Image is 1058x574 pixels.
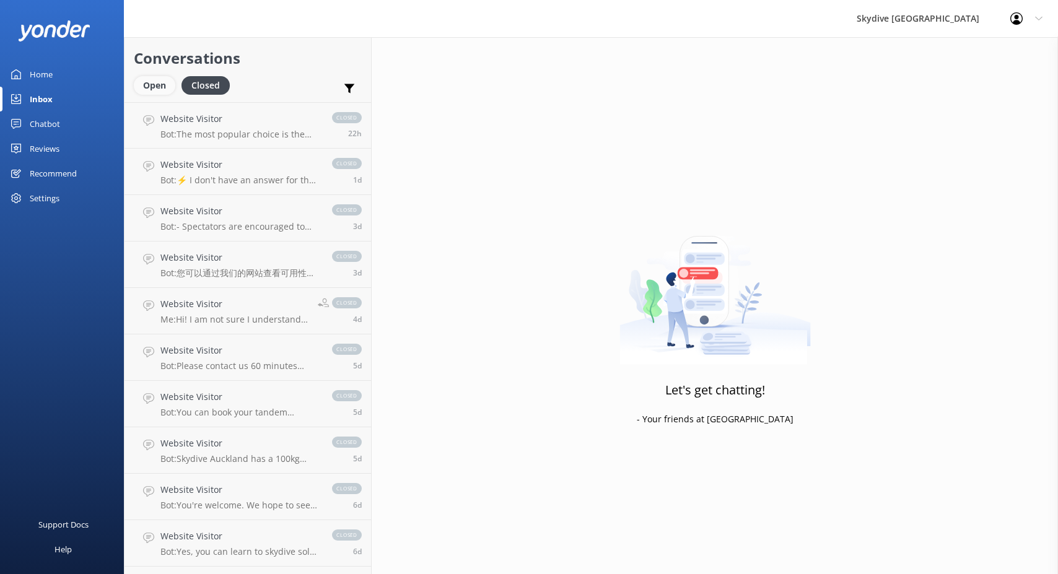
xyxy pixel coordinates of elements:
div: Recommend [30,161,77,186]
div: Reviews [30,136,59,161]
p: Bot: Yes, you can learn to skydive solo through Skydive Auckland's 8-step AFF (Accelerated Freefa... [160,546,320,557]
span: closed [332,204,362,215]
div: Closed [181,76,230,95]
span: 01:29am 07-Aug-2025 (UTC +12:00) Pacific/Auckland [353,500,362,510]
span: closed [332,344,362,355]
div: Open [134,76,175,95]
h3: Let's get chatting! [665,380,765,400]
div: Inbox [30,87,53,111]
img: yonder-white-logo.png [19,20,90,41]
span: 06:53am 08-Aug-2025 (UTC +12:00) Pacific/Auckland [353,360,362,371]
img: artwork of a man stealing a conversation from at giant smartphone [619,210,811,365]
p: Bot: You're welcome. We hope to see you at [GEOGRAPHIC_DATA] [GEOGRAPHIC_DATA] soon! [160,500,320,511]
div: Support Docs [38,512,89,537]
span: closed [332,529,362,541]
h4: Website Visitor [160,437,320,450]
h2: Conversations [134,46,362,70]
p: Bot: The most popular choice is the 18,000ft skydive, which is the highest in the Southern Hemisp... [160,129,320,140]
span: 12:00pm 11-Aug-2025 (UTC +12:00) Pacific/Auckland [353,175,362,185]
p: Bot: 您可以通过我们的网站查看可用性并预约跳伞体验，请点击“立即预订”或访问以下链接：[URL][DOMAIN_NAME]。如果您要预约今天或明天的跳伞体验，但网站上没有显示可用性，请拨打0... [160,267,320,279]
div: Home [30,62,53,87]
a: Website VisitorBot:Please contact us 60 minutes before your booking time at [PHONE_NUMBER] to che... [125,334,371,381]
h4: Website Visitor [160,297,308,311]
a: Website VisitorBot:You can book your tandem skydive online at [URL][DOMAIN_NAME]. If you're conce... [125,381,371,427]
span: closed [332,112,362,123]
h4: Website Visitor [160,390,320,404]
span: 09:40am 07-Aug-2025 (UTC +12:00) Pacific/Auckland [353,453,362,464]
h4: Website Visitor [160,529,320,543]
p: Me: Hi! I am not sure I understand your second question, could you kindly rephrase? Thanks :) [160,314,308,325]
h4: Website Visitor [160,344,320,357]
a: Website VisitorBot:You're welcome. We hope to see you at [GEOGRAPHIC_DATA] [GEOGRAPHIC_DATA] soon... [125,474,371,520]
span: closed [332,483,362,494]
a: Website VisitorBot:Skydive Auckland has a 100kg weight restriction for tandem skydiving. However,... [125,427,371,474]
h4: Website Visitor [160,251,320,264]
p: Bot: Skydive Auckland has a 100kg weight restriction for tandem skydiving. However, it may be pos... [160,453,320,464]
span: 09:27pm 09-Aug-2025 (UTC +12:00) Pacific/Auckland [353,221,362,232]
span: closed [332,437,362,448]
a: Open [134,78,181,92]
span: closed [332,297,362,308]
span: 10:49am 09-Aug-2025 (UTC +12:00) Pacific/Auckland [353,267,362,278]
span: 08:42pm 06-Aug-2025 (UTC +12:00) Pacific/Auckland [353,546,362,557]
p: Bot: Please contact us 60 minutes before your booking time at [PHONE_NUMBER] to check if the weat... [160,360,320,372]
h4: Website Visitor [160,158,320,172]
span: 10:35pm 07-Aug-2025 (UTC +12:00) Pacific/Auckland [353,407,362,417]
p: Bot: ⚡ I don't have an answer for that in my knowledge base. Please try and rephrase your questio... [160,175,320,186]
a: Website VisitorBot:- Spectators are encouraged to come along and watch from our fantastic viewing... [125,195,371,241]
a: Website VisitorBot:您可以通过我们的网站查看可用性并预约跳伞体验，请点击“立即预订”或访问以下链接：[URL][DOMAIN_NAME]。如果您要预约今天或明天的跳伞体验，但网... [125,241,371,288]
span: 09:48am 12-Aug-2025 (UTC +12:00) Pacific/Auckland [348,128,362,139]
p: Bot: - Spectators are encouraged to come along and watch from our fantastic viewing deck with ple... [160,221,320,232]
div: Help [55,537,72,562]
span: closed [332,390,362,401]
span: 10:10am 08-Aug-2025 (UTC +12:00) Pacific/Auckland [353,314,362,324]
span: closed [332,158,362,169]
a: Website VisitorMe:Hi! I am not sure I understand your second question, could you kindly rephrase?... [125,288,371,334]
h4: Website Visitor [160,112,320,126]
span: closed [332,251,362,262]
h4: Website Visitor [160,204,320,218]
a: Closed [181,78,236,92]
p: Bot: You can book your tandem skydive online at [URL][DOMAIN_NAME]. If you're concerned about wea... [160,407,320,418]
div: Chatbot [30,111,60,136]
a: Website VisitorBot:⚡ I don't have an answer for that in my knowledge base. Please try and rephras... [125,149,371,195]
div: Settings [30,186,59,211]
h4: Website Visitor [160,483,320,497]
p: - Your friends at [GEOGRAPHIC_DATA] [637,412,793,426]
a: Website VisitorBot:The most popular choice is the 18,000ft skydive, which is the highest in the S... [125,102,371,149]
a: Website VisitorBot:Yes, you can learn to skydive solo through Skydive Auckland's 8-step AFF (Acce... [125,520,371,567]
